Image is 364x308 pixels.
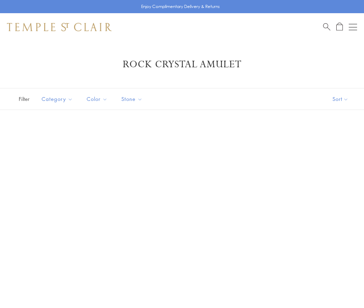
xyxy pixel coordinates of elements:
[141,3,220,10] p: Enjoy Complimentary Delivery & Returns
[36,91,78,107] button: Category
[38,95,78,103] span: Category
[323,23,330,31] a: Search
[17,58,347,71] h1: Rock Crystal Amulet
[83,95,113,103] span: Color
[7,23,112,31] img: Temple St. Clair
[336,23,343,31] a: Open Shopping Bag
[118,95,148,103] span: Stone
[116,91,148,107] button: Stone
[81,91,113,107] button: Color
[317,88,364,110] button: Show sort by
[349,23,357,31] button: Open navigation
